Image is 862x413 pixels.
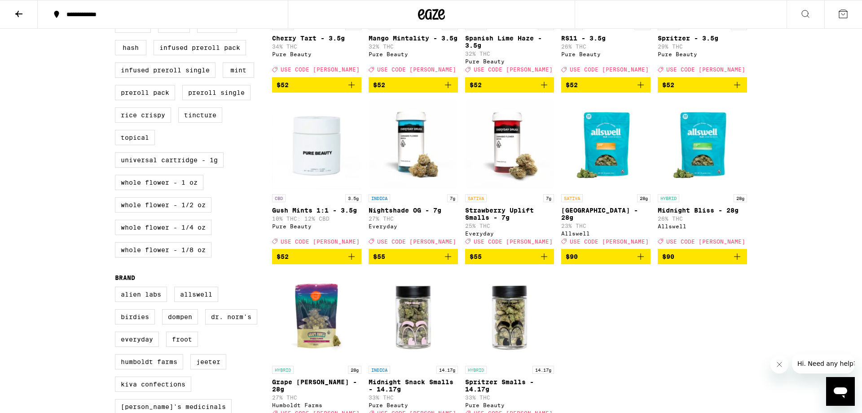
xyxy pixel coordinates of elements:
[272,207,361,214] p: Gush Mints 1:1 - 3.5g
[154,40,246,55] label: Infused Preroll Pack
[5,6,65,13] span: Hi. Need any help?
[770,355,788,373] iframe: Close message
[658,223,747,229] div: Allswell
[637,194,651,202] p: 28g
[570,67,649,73] span: USE CODE [PERSON_NAME]
[465,194,487,202] p: SATIVA
[115,107,171,123] label: Rice Crispy
[474,239,553,244] span: USE CODE [PERSON_NAME]
[272,194,286,202] p: CBD
[792,354,855,373] iframe: Message from company
[561,249,651,264] button: Add to bag
[272,223,361,229] div: Pure Beauty
[174,287,218,302] label: Allswell
[369,51,458,57] div: Pure Beauty
[561,77,651,93] button: Add to bag
[115,85,175,100] label: Preroll Pack
[465,402,554,408] div: Pure Beauty
[447,194,458,202] p: 7g
[369,194,390,202] p: INDICA
[115,274,135,281] legend: Brand
[369,402,458,408] div: Pure Beauty
[115,197,211,213] label: Whole Flower - 1/2 oz
[658,77,747,93] button: Add to bag
[369,216,458,222] p: 27% THC
[465,51,554,57] p: 32% THC
[115,354,183,369] label: Humboldt Farms
[115,152,224,168] label: Universal Cartridge - 1g
[272,395,361,400] p: 27% THC
[561,44,651,49] p: 26% THC
[369,100,458,249] a: Open page for Nightshade OG - 7g from Everyday
[570,239,649,244] span: USE CODE [PERSON_NAME]
[272,44,361,49] p: 34% THC
[465,249,554,264] button: Add to bag
[115,332,159,347] label: Everyday
[348,366,361,374] p: 28g
[166,332,198,347] label: Froot
[272,271,361,361] img: Humboldt Farms - Grape Runtz - 28g
[566,81,578,89] span: $52
[543,194,554,202] p: 7g
[369,395,458,400] p: 33% THC
[115,242,211,258] label: Whole Flower - 1/8 oz
[377,239,456,244] span: USE CODE [PERSON_NAME]
[532,366,554,374] p: 14.17g
[373,81,385,89] span: $52
[272,35,361,42] p: Cherry Tart - 3.5g
[658,35,747,42] p: Spritzer - 3.5g
[436,366,458,374] p: 14.17g
[465,100,554,190] img: Everyday - Strawberry Uplift Smalls - 7g
[658,194,679,202] p: HYBRID
[369,271,458,361] img: Pure Beauty - Midnight Snack Smalls - 14.17g
[373,253,385,260] span: $55
[561,231,651,236] div: Allswell
[272,100,361,249] a: Open page for Gush Mints 1:1 - 3.5g from Pure Beauty
[369,77,458,93] button: Add to bag
[658,249,747,264] button: Add to bag
[465,378,554,393] p: Spritzer Smalls - 14.17g
[474,67,553,73] span: USE CODE [PERSON_NAME]
[223,62,254,78] label: Mint
[465,366,487,374] p: HYBRID
[115,309,155,324] label: Birdies
[666,239,745,244] span: USE CODE [PERSON_NAME]
[115,287,167,302] label: Alien Labs
[115,40,146,55] label: Hash
[182,85,251,100] label: Preroll Single
[178,107,222,123] label: Tincture
[369,223,458,229] div: Everyday
[465,58,554,64] div: Pure Beauty
[277,253,289,260] span: $52
[465,223,554,229] p: 25% THC
[465,231,554,236] div: Everyday
[162,309,198,324] label: Dompen
[561,207,651,221] p: [GEOGRAPHIC_DATA] - 28g
[561,100,651,190] img: Allswell - Garden Grove - 28g
[369,100,458,190] img: Everyday - Nightshade OG - 7g
[281,67,360,73] span: USE CODE [PERSON_NAME]
[470,81,482,89] span: $52
[658,207,747,214] p: Midnight Bliss - 28g
[281,239,360,244] span: USE CODE [PERSON_NAME]
[658,100,747,190] img: Allswell - Midnight Bliss - 28g
[369,366,390,374] p: INDICA
[369,44,458,49] p: 32% THC
[561,194,583,202] p: SATIVA
[272,100,361,190] img: Pure Beauty - Gush Mints 1:1 - 3.5g
[272,216,361,222] p: 10% THC: 12% CBD
[272,402,361,408] div: Humboldt Farms
[345,194,361,202] p: 3.5g
[465,271,554,361] img: Pure Beauty - Spritzer Smalls - 14.17g
[658,216,747,222] p: 26% THC
[465,77,554,93] button: Add to bag
[272,77,361,93] button: Add to bag
[561,35,651,42] p: RS11 - 3.5g
[205,309,257,324] label: Dr. Norm's
[826,377,855,406] iframe: Button to launch messaging window
[115,130,155,145] label: Topical
[369,378,458,393] p: Midnight Snack Smalls - 14.17g
[465,207,554,221] p: Strawberry Uplift Smalls - 7g
[470,253,482,260] span: $55
[561,51,651,57] div: Pure Beauty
